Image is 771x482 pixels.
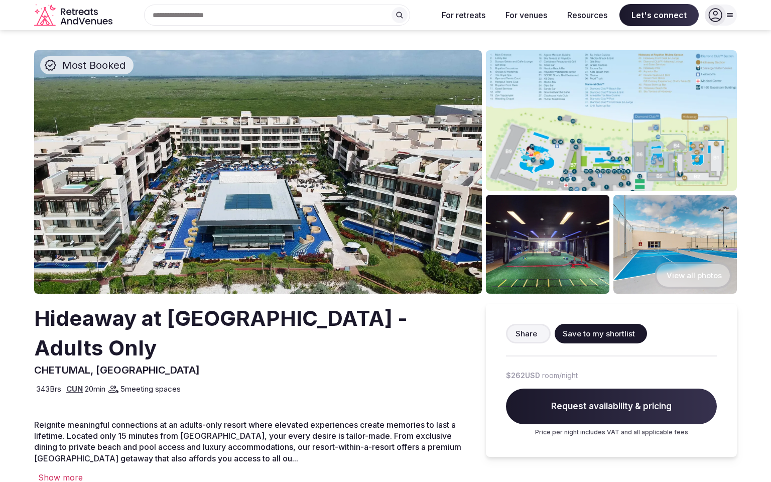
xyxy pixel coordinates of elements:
[85,384,105,394] span: 20 min
[542,371,578,381] span: room/night
[655,262,732,289] button: View all photos
[506,324,551,343] button: Share
[58,58,130,72] span: Most Booked
[486,195,609,294] img: Venue gallery photo
[434,4,493,26] button: For retreats
[34,4,114,27] svg: Retreats and Venues company logo
[34,304,460,363] h2: Hideaway at [GEOGRAPHIC_DATA] - Adults Only
[506,428,717,437] p: Price per night includes VAT and all applicable fees
[506,389,717,425] span: Request availability & pricing
[120,384,181,394] span: 5 meeting spaces
[559,4,615,26] button: Resources
[34,50,482,294] img: Venue cover photo
[40,56,134,74] div: Most Booked
[34,420,461,463] span: Reignite meaningful connections at an adults-only resort where elevated experiences create memori...
[66,384,83,394] a: CUN
[34,364,200,376] span: CHETUMAL, [GEOGRAPHIC_DATA]
[36,384,61,394] span: 343 Brs
[516,328,537,339] span: Share
[619,4,699,26] span: Let's connect
[506,371,540,381] span: $262 USD
[34,4,114,27] a: Visit the homepage
[497,4,555,26] button: For venues
[613,195,737,294] img: Venue gallery photo
[563,328,635,339] span: Save to my shortlist
[555,324,647,343] button: Save to my shortlist
[486,50,737,191] img: Venue gallery photo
